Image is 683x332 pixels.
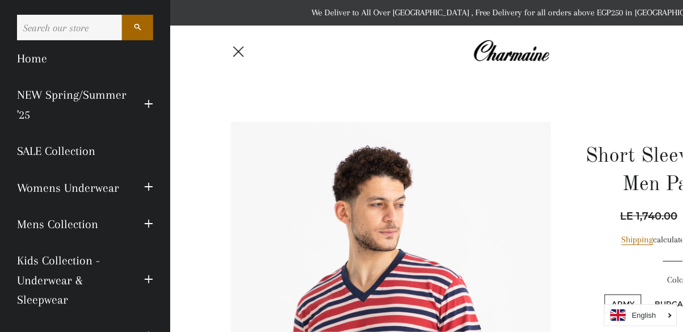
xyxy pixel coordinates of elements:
a: Shipping [622,234,654,245]
a: Home [9,40,162,77]
i: English [632,312,656,319]
a: Mens Collection [9,206,136,242]
a: NEW Spring/Summer '25 [9,77,136,133]
img: Charmaine Egypt [473,39,550,64]
span: LE 1,740.00 [621,208,681,224]
label: Army [605,295,642,313]
input: Search our store [17,15,122,40]
a: Womens Underwear [9,170,136,206]
a: SALE Collection [9,133,162,169]
a: Kids Collection - Underwear & Sleepwear [9,242,136,318]
a: English [610,309,671,321]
